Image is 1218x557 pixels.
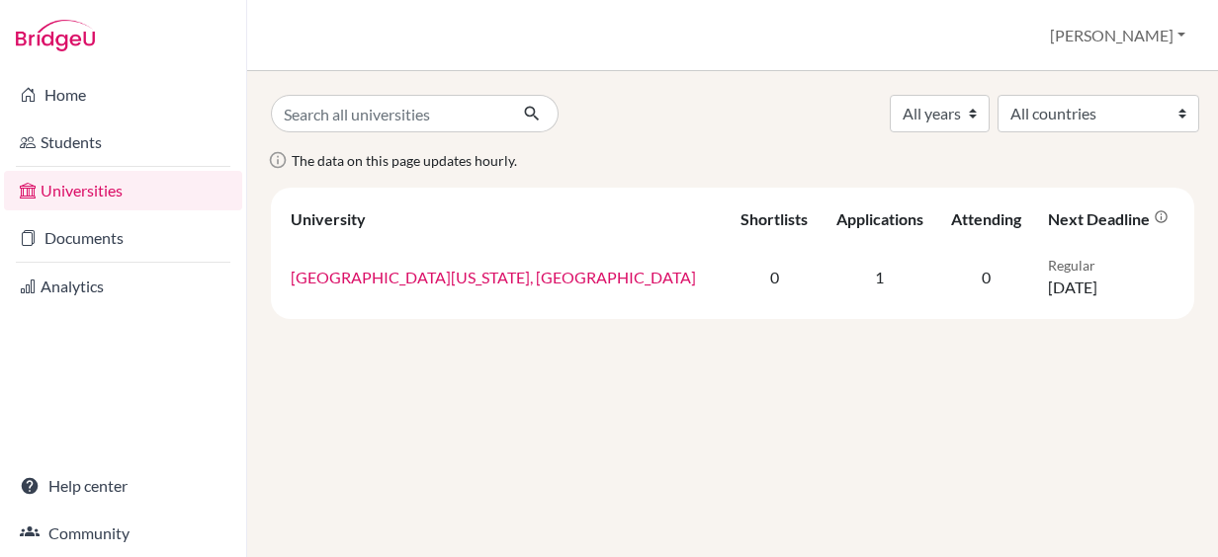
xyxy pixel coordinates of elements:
[291,268,696,286] a: [GEOGRAPHIC_DATA][US_STATE], [GEOGRAPHIC_DATA]
[4,267,242,306] a: Analytics
[4,122,242,162] a: Students
[1036,243,1187,311] td: [DATE]
[279,196,727,243] th: University
[937,243,1035,311] td: 0
[4,75,242,115] a: Home
[740,209,808,228] div: Shortlists
[727,243,822,311] td: 0
[271,95,507,132] input: Search all universities
[16,20,95,51] img: Bridge-U
[951,209,1021,228] div: Attending
[292,152,517,169] span: The data on this page updates hourly.
[1048,255,1175,276] p: Regular
[4,514,242,553] a: Community
[4,466,242,506] a: Help center
[4,171,242,210] a: Universities
[1048,209,1169,228] div: Next deadline
[4,218,242,258] a: Documents
[1041,17,1194,54] button: [PERSON_NAME]
[836,209,923,228] div: Applications
[822,243,937,311] td: 1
